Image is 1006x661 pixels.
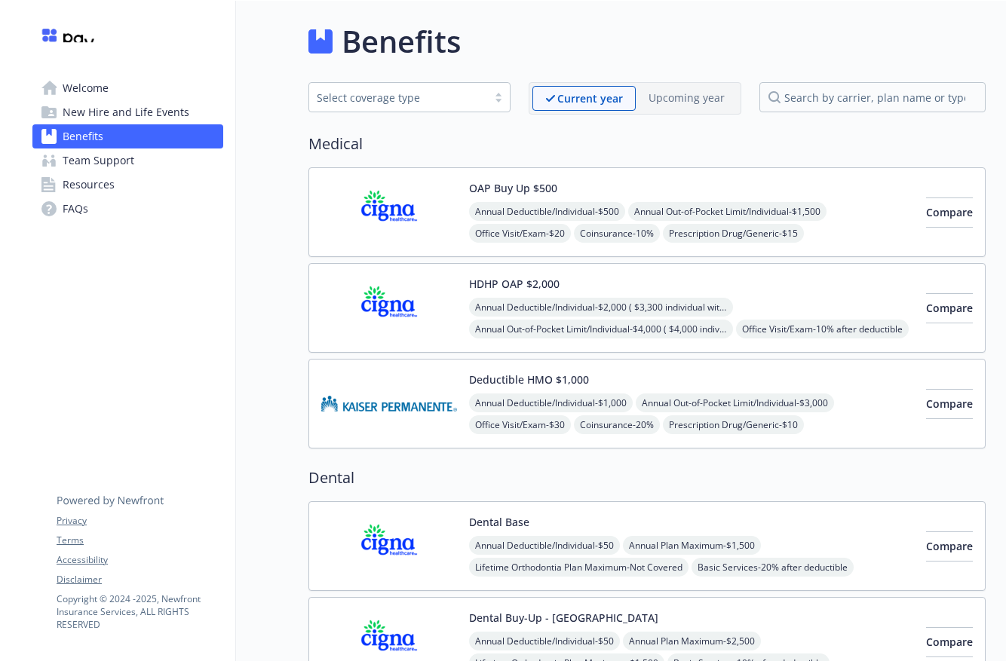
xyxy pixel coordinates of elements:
[469,202,625,221] span: Annual Deductible/Individual - $500
[32,173,223,197] a: Resources
[663,415,804,434] span: Prescription Drug/Generic - $10
[926,293,973,323] button: Compare
[469,514,529,530] button: Dental Base
[317,90,480,106] div: Select coverage type
[926,301,973,315] span: Compare
[926,627,973,657] button: Compare
[321,514,457,578] img: CIGNA carrier logo
[32,197,223,221] a: FAQs
[557,90,623,106] p: Current year
[308,133,986,155] h2: Medical
[63,148,134,173] span: Team Support
[57,514,222,528] a: Privacy
[57,592,222,631] p: Copyright © 2024 - 2025 , Newfront Insurance Services, ALL RIGHTS RESERVED
[469,536,620,555] span: Annual Deductible/Individual - $50
[636,86,738,111] span: Upcoming year
[63,100,189,124] span: New Hire and Life Events
[574,224,660,243] span: Coinsurance - 10%
[926,531,973,562] button: Compare
[321,180,457,244] img: CIGNA carrier logo
[469,372,589,387] button: Deductible HMO $1,000
[926,539,973,553] span: Compare
[63,76,109,100] span: Welcome
[469,393,633,412] span: Annual Deductible/Individual - $1,000
[32,148,223,173] a: Team Support
[469,415,571,434] span: Office Visit/Exam - $30
[63,197,88,221] span: FAQs
[469,610,658,626] button: Dental Buy-Up - [GEOGRAPHIC_DATA]
[469,320,733,338] span: Annual Out-of-Pocket Limit/Individual - $4,000 ( $4,000 individual within a family)
[663,224,804,243] span: Prescription Drug/Generic - $15
[321,276,457,340] img: CIGNA carrier logo
[469,558,689,577] span: Lifetime Orthodontia Plan Maximum - Not Covered
[469,298,733,317] span: Annual Deductible/Individual - $2,000 ( $3,300 individual within a family)
[57,573,222,586] a: Disclaimer
[926,389,973,419] button: Compare
[759,82,986,112] input: search by carrier, plan name or type
[32,100,223,124] a: New Hire and Life Events
[469,276,560,292] button: HDHP OAP $2,000
[321,372,457,436] img: Kaiser Permanente Insurance Company carrier logo
[63,124,103,148] span: Benefits
[57,534,222,547] a: Terms
[574,415,660,434] span: Coinsurance - 20%
[469,180,557,196] button: OAP Buy Up $500
[636,393,834,412] span: Annual Out-of-Pocket Limit/Individual - $3,000
[692,558,854,577] span: Basic Services - 20% after deductible
[628,202,827,221] span: Annual Out-of-Pocket Limit/Individual - $1,500
[469,632,620,650] span: Annual Deductible/Individual - $50
[63,173,115,197] span: Resources
[342,19,461,64] h1: Benefits
[926,396,973,411] span: Compare
[649,90,725,106] p: Upcoming year
[926,197,973,228] button: Compare
[926,635,973,649] span: Compare
[32,76,223,100] a: Welcome
[57,553,222,567] a: Accessibility
[32,124,223,148] a: Benefits
[308,467,986,489] h2: Dental
[926,205,973,219] span: Compare
[623,632,761,650] span: Annual Plan Maximum - $2,500
[623,536,761,555] span: Annual Plan Maximum - $1,500
[469,224,571,243] span: Office Visit/Exam - $20
[736,320,909,338] span: Office Visit/Exam - 10% after deductible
